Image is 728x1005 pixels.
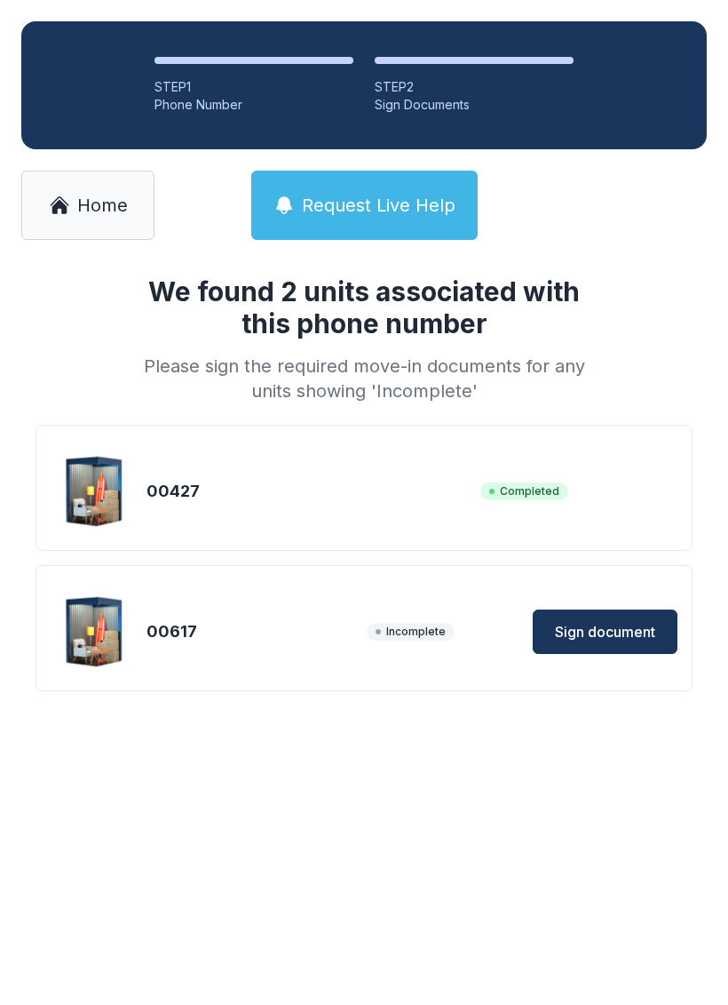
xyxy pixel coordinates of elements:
div: 00617 [146,619,360,644]
div: Sign Documents [375,96,574,114]
h1: We found 2 units associated with this phone number [137,275,591,339]
div: STEP 2 [375,78,574,96]
span: Request Live Help [302,193,455,218]
div: 00427 [146,479,473,504]
span: Sign document [555,621,655,642]
div: Phone Number [154,96,353,114]
span: Completed [480,483,568,500]
div: STEP 1 [154,78,353,96]
span: Incomplete [367,623,455,641]
span: Home [77,193,128,218]
div: Please sign the required move-in documents for any units showing 'Incomplete' [137,354,591,403]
